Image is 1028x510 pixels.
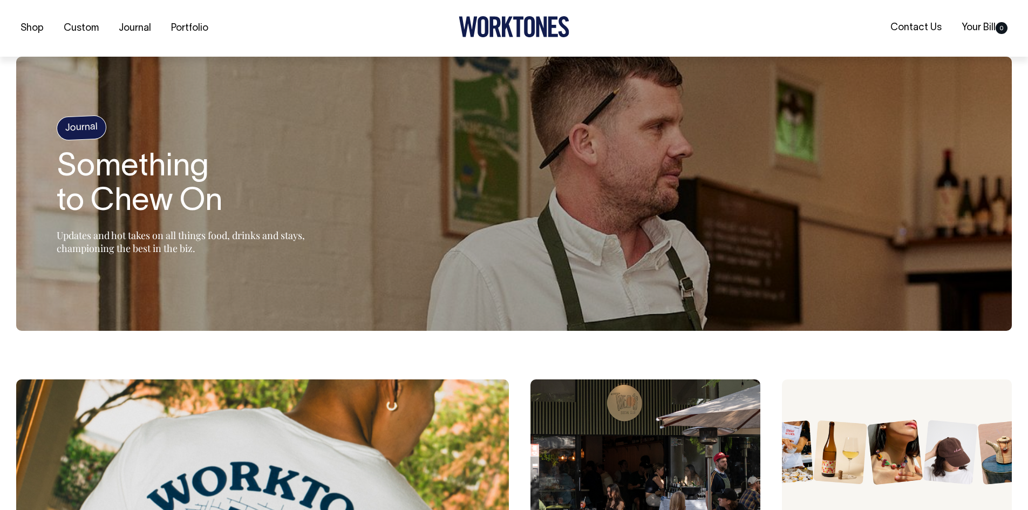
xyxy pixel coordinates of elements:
h4: Journal [56,115,107,141]
a: Contact Us [886,19,946,37]
a: Portfolio [167,19,213,37]
h1: Something to Chew On [57,151,326,220]
span: 0 [996,22,1007,34]
a: Journal [114,19,155,37]
a: Shop [16,19,48,37]
a: Custom [59,19,103,37]
p: Updates and hot takes on all things food, drinks and stays, championing the best in the biz. [57,229,326,255]
a: Your Bill0 [957,19,1012,37]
